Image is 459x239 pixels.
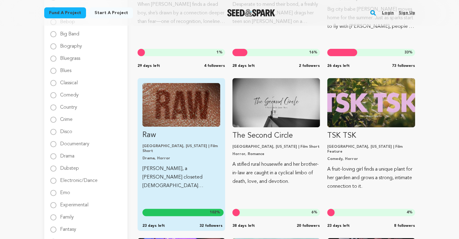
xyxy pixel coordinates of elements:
[90,7,133,18] a: Start a project
[60,222,76,232] label: Fantasy
[232,78,320,186] a: Fund The Second Circle
[60,173,98,183] label: Electronic/Dance
[142,144,220,154] p: [GEOGRAPHIC_DATA], [US_STATE] | Film Short
[142,156,220,161] p: Drama, Horror
[210,211,216,214] span: 102
[297,223,320,228] span: 20 followers
[60,88,79,98] label: Comedy
[232,160,320,186] p: A stifled rural housewife and her brother-in-law are caught in a cyclical limbo of death, love, a...
[217,50,223,55] span: %
[60,186,70,195] label: Emo
[60,51,80,61] label: Bluegrass
[327,223,350,228] span: 23 days left
[327,157,415,161] p: Comedy, Horror
[227,9,275,16] a: Seed&Spark Homepage
[204,63,225,68] span: 4 followers
[232,223,255,228] span: 38 days left
[404,51,409,54] span: 33
[227,9,275,16] img: Seed&Spark Logo Dark Mode
[327,144,415,154] p: [GEOGRAPHIC_DATA], [US_STATE] | Film Feature
[399,8,415,18] a: Sign up
[392,63,415,68] span: 73 followers
[60,125,72,134] label: Disco
[327,63,350,68] span: 26 days left
[142,130,220,140] p: Raw
[138,63,160,68] span: 29 days left
[60,198,88,208] label: Experimental
[232,144,320,149] p: [GEOGRAPHIC_DATA], [US_STATE] | Film Short
[217,51,219,54] span: 1
[60,112,73,122] label: Crime
[232,63,255,68] span: 28 days left
[60,39,82,49] label: Biography
[232,152,320,157] p: Horror, Romance
[299,63,320,68] span: 2 followers
[407,211,409,214] span: 4
[142,83,220,190] a: Fund Raw
[232,131,320,141] p: The Second Circle
[311,210,317,215] span: %
[60,63,71,73] label: Blues
[199,223,223,228] span: 32 followers
[327,165,415,191] p: A fruit-loving girl finds a unique plant for her garden and grows a strong, intimate connection t...
[60,76,78,85] label: Classical
[382,8,394,18] a: Login
[210,210,220,215] span: %
[309,51,314,54] span: 16
[60,149,74,159] label: Drama
[60,210,74,220] label: Family
[327,78,415,191] a: Fund TSK TSK
[142,223,165,228] span: 23 days left
[309,50,317,55] span: %
[327,131,415,141] p: TSK TSK
[44,7,86,18] a: Fund a project
[407,210,413,215] span: %
[60,100,77,110] label: Country
[60,161,79,171] label: Dubstep
[404,50,413,55] span: %
[60,137,89,147] label: Documentary
[311,211,314,214] span: 6
[142,165,220,190] p: [PERSON_NAME], a [PERSON_NAME] closeted [DEMOGRAPHIC_DATA] immigrant, must face his worst fears w...
[394,223,415,228] span: 8 followers
[60,27,79,37] label: Big Band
